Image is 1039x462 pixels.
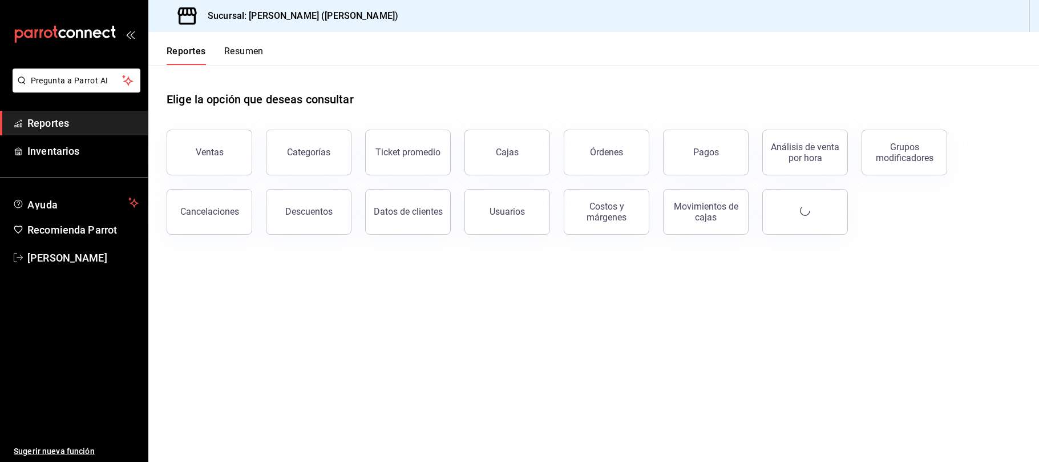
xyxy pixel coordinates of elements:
[224,46,264,65] button: Resumen
[571,201,642,223] div: Costos y márgenes
[167,91,354,108] h1: Elige la opción que deseas consultar
[167,189,252,235] button: Cancelaciones
[490,206,525,217] div: Usuarios
[167,130,252,175] button: Ventas
[365,130,451,175] button: Ticket promedio
[199,9,398,23] h3: Sucursal: [PERSON_NAME] ([PERSON_NAME])
[496,147,519,158] div: Cajas
[180,206,239,217] div: Cancelaciones
[266,189,351,235] button: Descuentos
[8,83,140,95] a: Pregunta a Parrot AI
[663,189,749,235] button: Movimientos de cajas
[365,189,451,235] button: Datos de clientes
[126,30,135,39] button: open_drawer_menu
[31,75,123,87] span: Pregunta a Parrot AI
[196,147,224,158] div: Ventas
[167,46,264,65] div: navigation tabs
[374,206,443,217] div: Datos de clientes
[564,130,649,175] button: Órdenes
[464,189,550,235] button: Usuarios
[13,69,140,93] button: Pregunta a Parrot AI
[27,196,124,210] span: Ayuda
[27,115,139,131] span: Reportes
[762,130,848,175] button: Análisis de venta por hora
[27,222,139,238] span: Recomienda Parrot
[590,147,623,158] div: Órdenes
[663,130,749,175] button: Pagos
[869,142,940,163] div: Grupos modificadores
[27,143,139,159] span: Inventarios
[287,147,330,158] div: Categorías
[670,201,741,223] div: Movimientos de cajas
[564,189,649,235] button: Costos y márgenes
[167,46,206,65] button: Reportes
[266,130,351,175] button: Categorías
[14,445,139,457] span: Sugerir nueva función
[770,142,840,163] div: Análisis de venta por hora
[285,206,333,217] div: Descuentos
[862,130,947,175] button: Grupos modificadores
[375,147,440,158] div: Ticket promedio
[464,130,550,175] button: Cajas
[693,147,719,158] div: Pagos
[27,250,139,266] span: [PERSON_NAME]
